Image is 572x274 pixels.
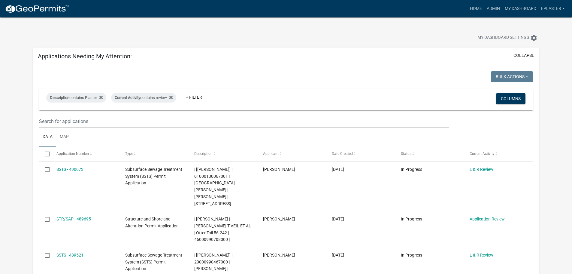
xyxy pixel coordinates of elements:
span: Description [194,152,213,156]
a: Home [468,3,484,14]
datatable-header-cell: Status [395,146,464,161]
span: Current Activity [470,152,495,156]
a: My Dashboard [502,3,539,14]
span: Structure and Shoreland Alteration Permit Application [125,217,179,228]
span: | [Elizabeth Plaster] | 01000130067001 | J GLEN WESTRA | HANNAH WESTRA | 21765 130TH ST [194,167,235,206]
span: Scott M Ellingson [263,167,295,172]
datatable-header-cell: Select [39,146,50,161]
datatable-header-cell: Description [188,146,257,161]
a: STR/SAP - 489695 [56,217,91,221]
span: Status [401,152,411,156]
input: Search for applications [39,115,449,128]
span: Scott M Ellingson [263,253,295,257]
a: + Filter [181,92,207,103]
button: My Dashboard Settingssettings [473,32,542,44]
div: contains review [111,93,176,103]
a: eplaster [539,3,567,14]
div: contains Plaster [46,93,106,103]
button: Bulk Actions [491,71,533,82]
datatable-header-cell: Applicant [257,146,326,161]
span: Applicant [263,152,279,156]
span: Jayden Veil [263,217,295,221]
span: 10/07/2025 [332,253,344,257]
span: | Elizabeth Plaster | JAYDEN T VEIL ET AL | Otter Tail 56-242 | 46000990708000 | [194,217,251,242]
span: Type [125,152,133,156]
span: 10/08/2025 [332,217,344,221]
span: Subsurface Sewage Treatment System (SSTS) Permit Application [125,167,182,186]
span: In Progress [401,253,422,257]
span: Description [50,95,69,100]
span: In Progress [401,217,422,221]
span: Application Number [56,152,89,156]
span: 10/08/2025 [332,167,344,172]
span: Current Activity [115,95,140,100]
a: L & R Review [470,253,493,257]
button: Columns [496,93,525,104]
i: settings [530,34,537,42]
button: collapse [513,52,534,59]
a: SSTS - 490073 [56,167,83,172]
a: Application Review [470,217,505,221]
datatable-header-cell: Application Number [51,146,120,161]
datatable-header-cell: Date Created [326,146,395,161]
a: Map [56,128,72,147]
a: Data [39,128,56,147]
span: Subsurface Sewage Treatment System (SSTS) Permit Application [125,253,182,271]
h5: Applications Needing My Attention: [38,53,132,60]
span: In Progress [401,167,422,172]
span: Date Created [332,152,353,156]
a: L & R Review [470,167,493,172]
a: Admin [484,3,502,14]
datatable-header-cell: Current Activity [464,146,533,161]
a: SSTS - 489521 [56,253,83,257]
span: My Dashboard Settings [477,34,529,42]
datatable-header-cell: Type [120,146,188,161]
